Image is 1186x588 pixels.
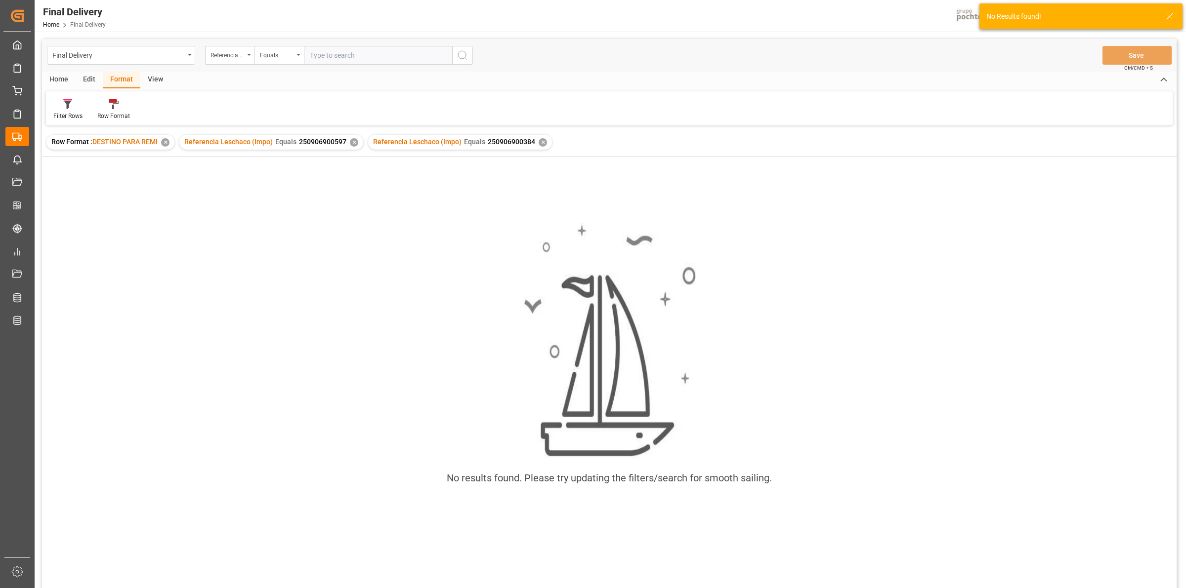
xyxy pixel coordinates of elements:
[103,72,140,88] div: Format
[140,72,170,88] div: View
[161,138,169,147] div: ✕
[260,48,294,60] div: Equals
[523,223,696,458] img: smooth_sailing.jpeg
[97,112,130,120] div: Row Format
[211,48,244,60] div: Referencia Leschaco (Impo)
[53,112,83,120] div: Filter Rows
[1102,46,1172,65] button: Save
[254,46,304,65] button: open menu
[299,138,346,146] span: 250906900597
[1124,64,1153,72] span: Ctrl/CMD + S
[51,138,92,146] span: Row Format :
[350,138,358,147] div: ✕
[92,138,158,146] span: DESTINO PARA REMI
[488,138,535,146] span: 250906900384
[464,138,485,146] span: Equals
[953,7,1002,25] img: pochtecaImg.jpg_1689854062.jpg
[373,138,462,146] span: Referencia Leschaco (Impo)
[43,4,106,19] div: Final Delivery
[986,11,1156,22] div: No Results found!
[539,138,547,147] div: ✕
[184,138,273,146] span: Referencia Leschaco (Impo)
[452,46,473,65] button: search button
[52,48,184,61] div: Final Delivery
[76,72,103,88] div: Edit
[47,46,195,65] button: open menu
[43,21,59,28] a: Home
[275,138,296,146] span: Equals
[304,46,452,65] input: Type to search
[447,470,772,485] div: No results found. Please try updating the filters/search for smooth sailing.
[205,46,254,65] button: open menu
[42,72,76,88] div: Home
